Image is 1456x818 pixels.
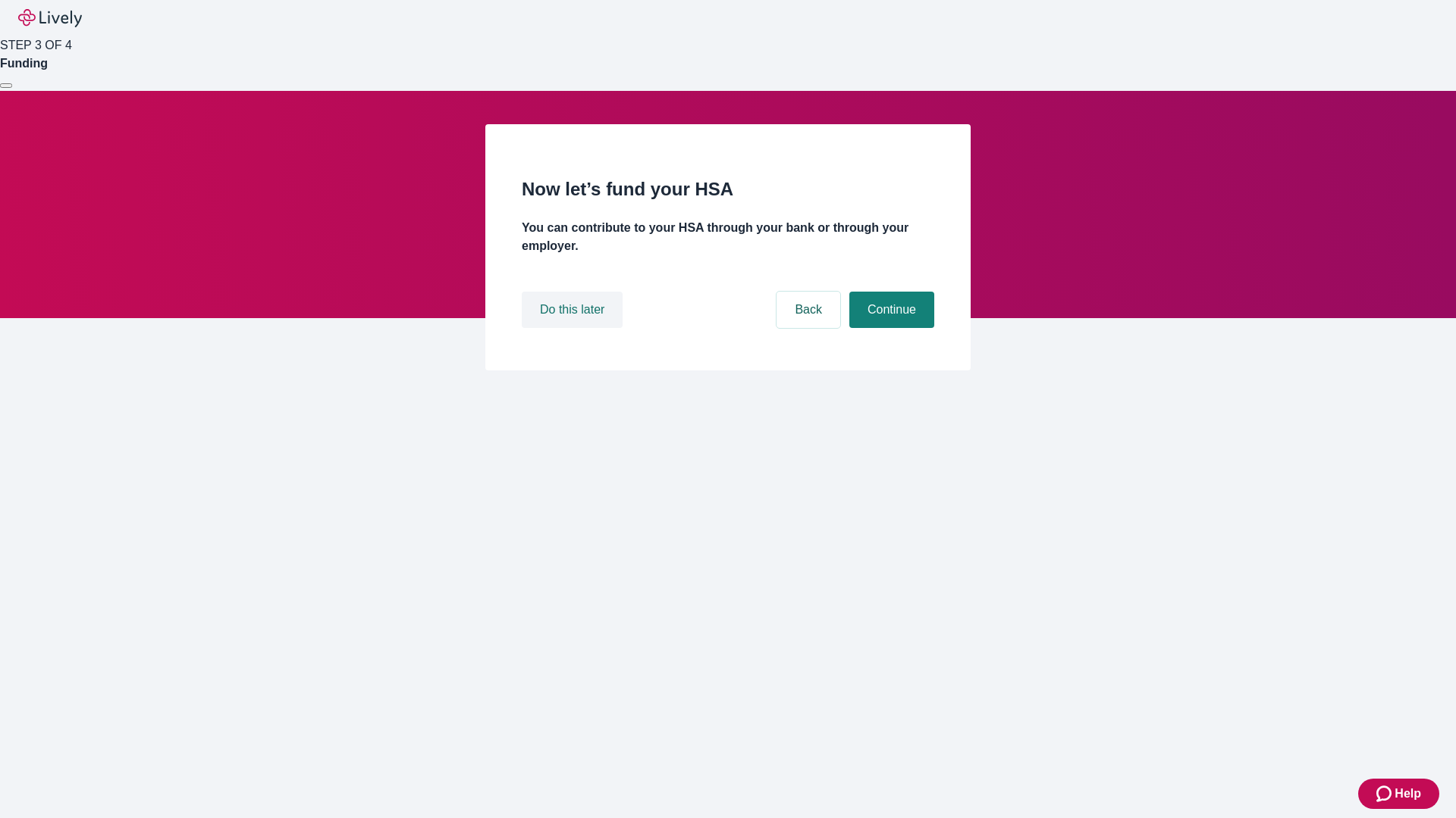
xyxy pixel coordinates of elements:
[522,292,623,328] button: Do this later
[1358,779,1439,809] button: Zendesk support iconHelp
[522,219,934,255] h4: You can contribute to your HSA through your bank or through your employer.
[1376,785,1395,803] svg: Zendesk support icon
[849,292,934,328] button: Continue
[18,9,82,27] img: Lively
[522,176,934,203] h2: Now let’s fund your HSA
[777,292,840,328] button: Back
[1395,785,1421,803] span: Help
